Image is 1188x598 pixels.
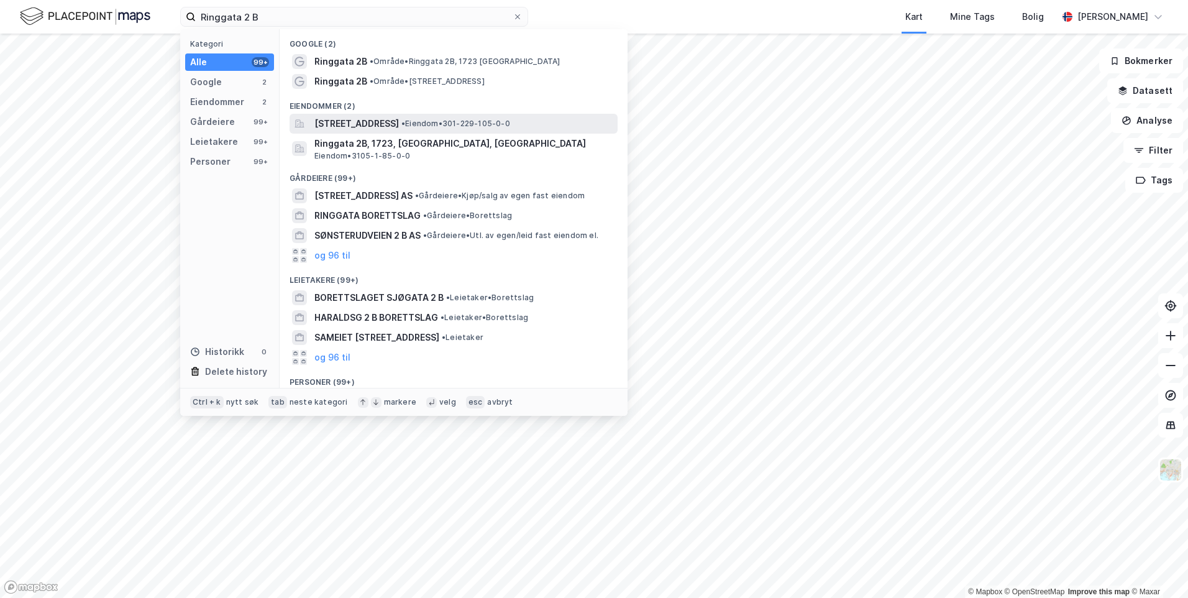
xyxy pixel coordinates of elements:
div: esc [466,396,485,408]
div: [PERSON_NAME] [1077,9,1148,24]
button: Bokmerker [1099,48,1183,73]
div: 99+ [252,117,269,127]
div: Delete history [205,364,267,379]
span: • [415,191,419,200]
span: Gårdeiere • Utl. av egen/leid fast eiendom el. [423,231,598,241]
button: Tags [1125,168,1183,193]
span: Ringgata 2B, 1723, [GEOGRAPHIC_DATA], [GEOGRAPHIC_DATA] [314,136,613,151]
a: Mapbox homepage [4,580,58,594]
div: 2 [259,77,269,87]
input: Søk på adresse, matrikkel, gårdeiere, leietakere eller personer [196,7,513,26]
div: velg [439,397,456,407]
span: SØNSTERUDVEIEN 2 B AS [314,228,421,243]
button: Filter [1123,138,1183,163]
span: Område • [STREET_ADDRESS] [370,76,485,86]
span: BORETTSLAGET SJØGATA 2 B [314,290,444,305]
div: Eiendommer (2) [280,91,628,114]
div: Gårdeiere [190,114,235,129]
span: • [442,333,445,342]
span: HARALDSG 2 B BORETTSLAG [314,310,438,325]
span: Område • Ringgata 2B, 1723 [GEOGRAPHIC_DATA] [370,57,560,67]
span: Leietaker • Borettslag [446,293,534,303]
img: logo.f888ab2527a4732fd821a326f86c7f29.svg [20,6,150,27]
span: • [370,57,373,66]
div: Kart [905,9,923,24]
div: Personer [190,154,231,169]
span: Eiendom • 3105-1-85-0-0 [314,151,410,161]
div: Ctrl + k [190,396,224,408]
a: Improve this map [1068,587,1130,596]
div: Kategori [190,39,274,48]
div: 99+ [252,157,269,167]
span: Gårdeiere • Borettslag [423,211,512,221]
span: [STREET_ADDRESS] AS [314,188,413,203]
img: Z [1159,458,1182,482]
div: Leietakere [190,134,238,149]
span: • [441,313,444,322]
button: Datasett [1107,78,1183,103]
div: Personer (99+) [280,367,628,390]
div: nytt søk [226,397,259,407]
div: 0 [259,347,269,357]
div: avbryt [487,397,513,407]
span: • [446,293,450,302]
div: Historikk [190,344,244,359]
div: Alle [190,55,207,70]
span: Eiendom • 301-229-105-0-0 [401,119,510,129]
span: [STREET_ADDRESS] [314,116,399,131]
div: neste kategori [290,397,348,407]
span: Leietaker • Borettslag [441,313,528,323]
span: • [401,119,405,128]
div: Leietakere (99+) [280,265,628,288]
iframe: Chat Widget [1126,538,1188,598]
span: Ringgata 2B [314,54,367,69]
span: Leietaker [442,333,483,343]
div: markere [384,397,416,407]
div: Gårdeiere (99+) [280,163,628,186]
a: Mapbox [968,587,1002,596]
div: Bolig [1022,9,1044,24]
button: og 96 til [314,350,350,365]
div: 99+ [252,137,269,147]
div: 99+ [252,57,269,67]
button: Analyse [1111,108,1183,133]
div: 2 [259,97,269,107]
button: og 96 til [314,248,350,263]
a: OpenStreetMap [1005,587,1065,596]
span: SAMEIET [STREET_ADDRESS] [314,330,439,345]
span: Ringgata 2B [314,74,367,89]
div: Google [190,75,222,90]
div: Google (2) [280,29,628,52]
span: • [370,76,373,86]
div: tab [268,396,287,408]
div: Mine Tags [950,9,995,24]
div: Eiendommer [190,94,244,109]
span: • [423,211,427,220]
span: Gårdeiere • Kjøp/salg av egen fast eiendom [415,191,585,201]
span: RINGGATA BORETTSLAG [314,208,421,223]
span: • [423,231,427,240]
